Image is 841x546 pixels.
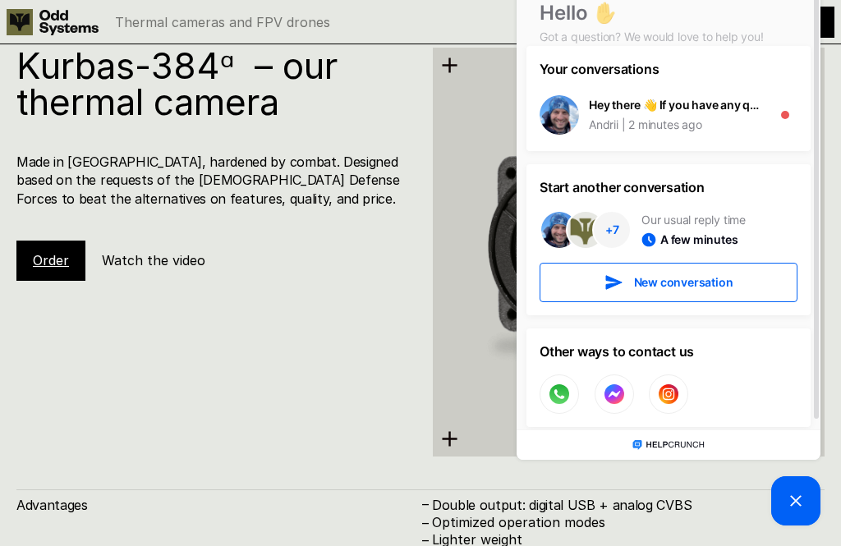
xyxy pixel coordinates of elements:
[16,48,408,120] h1: Kurbas-384ᵅ – our thermal camera
[432,496,825,514] h4: Double output: digital USB + analog CVBS
[432,515,825,530] p: Optimized operation modes
[102,251,205,269] h5: Watch the video
[422,514,429,532] h4: –
[422,495,429,513] h4: –
[33,252,69,268] a: Order
[16,153,408,208] h4: Made in [GEOGRAPHIC_DATA], hardened by combat. Designed based on the requests of the [DEMOGRAPHIC...
[115,16,330,29] p: Thermal cameras and FPV drones
[16,496,420,514] h4: Advantages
